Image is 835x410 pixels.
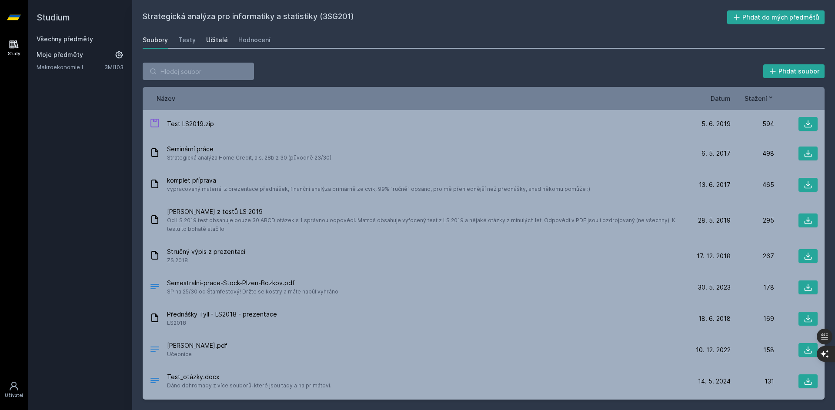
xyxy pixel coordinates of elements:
a: Makroekonomie I [37,63,104,71]
span: 6. 5. 2017 [701,149,731,158]
a: Study [2,35,26,61]
span: 18. 6. 2018 [698,314,731,323]
div: Učitelé [206,36,228,44]
div: PDF [150,344,160,357]
input: Hledej soubor [143,63,254,80]
div: 594 [731,120,774,128]
span: LS2018 [167,319,277,327]
div: Soubory [143,36,168,44]
div: DOCX [150,375,160,388]
div: ZIP [150,118,160,130]
div: 465 [731,180,774,189]
button: Stažení [745,94,774,103]
button: Datum [711,94,731,103]
span: komplet příprava [167,176,590,185]
span: Test LS2019.zip [167,120,214,128]
span: 13. 6. 2017 [699,180,731,189]
a: Testy [178,31,196,49]
span: 30. 5. 2023 [698,283,731,292]
span: Strategická analýza Home Credit, a.s. 28b z 30 (původně 23/30) [167,153,331,162]
a: Hodnocení [238,31,271,49]
span: SP na 25/30 od Štamfestový! Držte se kostry a máte napůl vyhráno. [167,287,340,296]
span: 10. 12. 2022 [696,346,731,354]
div: 158 [731,346,774,354]
div: 267 [731,252,774,260]
span: Stažení [745,94,767,103]
span: Seminární práce [167,145,331,153]
span: 17. 12. 2018 [697,252,731,260]
span: Učebnice [167,350,227,359]
h2: Strategická analýza pro informatiky a statistiky (3SG201) [143,10,727,24]
div: 295 [731,216,774,225]
span: 14. 5. 2024 [698,377,731,386]
span: ZS 2018 [167,256,245,265]
span: 5. 6. 2019 [701,120,731,128]
span: Dáno dohromady z více souborů, které jsou tady a na primátovi. [167,381,331,390]
a: Soubory [143,31,168,49]
span: vypracovaný materiál z prezentace přednášek, finanční analýza primárně ze cvik, 99% "ručně" opsán... [167,185,590,193]
button: Název [157,94,175,103]
div: 169 [731,314,774,323]
div: Study [8,50,20,57]
div: 498 [731,149,774,158]
button: Přidat do mých předmětů [727,10,825,24]
a: Všechny předměty [37,35,93,43]
span: Přednášky Tyll - LS2018 - prezentace [167,310,277,319]
div: 178 [731,283,774,292]
span: Semestralni-prace-Stock-Plzen-Bozkov.pdf [167,279,340,287]
span: Stručný výpis z prezentací [167,247,245,256]
a: 3MI103 [104,63,124,70]
span: Moje předměty [37,50,83,59]
div: PDF [150,281,160,294]
div: Uživatel [5,392,23,399]
a: Učitelé [206,31,228,49]
span: Od LS 2019 test obsahuje pouze 30 ABCD otázek s 1 správnou odpovědí. Matroš obsahuje vyfocený tes... [167,216,684,233]
span: 28. 5. 2019 [698,216,731,225]
a: Uživatel [2,377,26,403]
span: [PERSON_NAME].pdf [167,341,227,350]
div: Hodnocení [238,36,271,44]
span: Test_otázky.docx [167,373,331,381]
div: 131 [731,377,774,386]
button: Přidat soubor [763,64,825,78]
span: [PERSON_NAME] z testů LS 2019 [167,207,684,216]
div: Testy [178,36,196,44]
